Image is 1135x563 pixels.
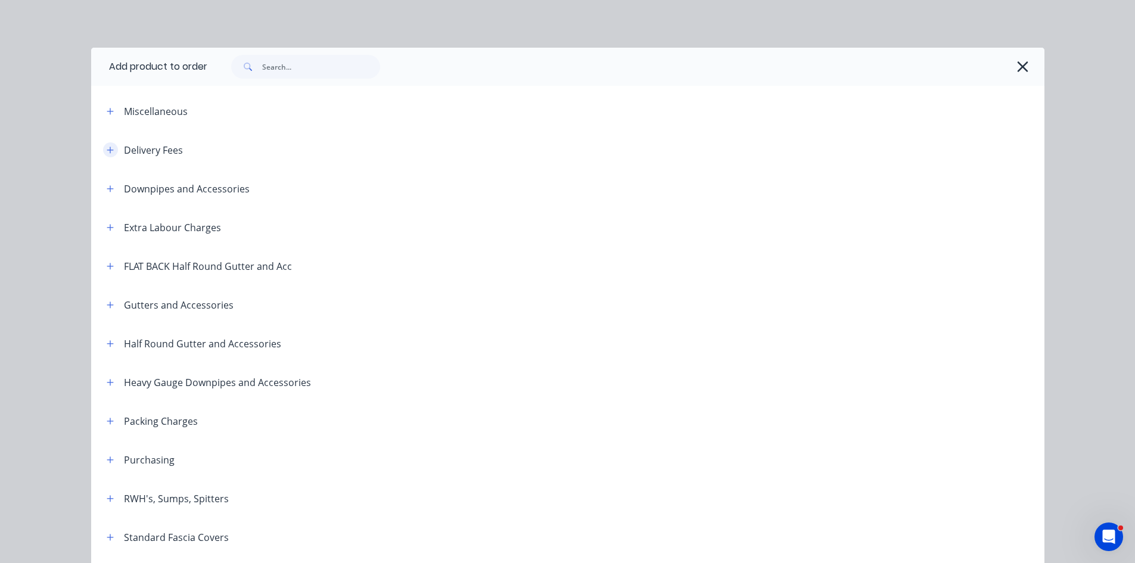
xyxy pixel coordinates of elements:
div: Standard Fascia Covers [124,530,229,545]
div: FLAT BACK Half Round Gutter and Acc [124,259,292,273]
div: Heavy Gauge Downpipes and Accessories [124,375,311,390]
div: Miscellaneous [124,104,188,119]
div: RWH's, Sumps, Spitters [124,492,229,506]
div: Purchasing [124,453,175,467]
iframe: Intercom live chat [1094,522,1123,551]
div: Delivery Fees [124,143,183,157]
div: Add product to order [91,48,207,86]
div: Extra Labour Charges [124,220,221,235]
div: Half Round Gutter and Accessories [124,337,281,351]
input: Search... [262,55,380,79]
div: Packing Charges [124,414,198,428]
div: Downpipes and Accessories [124,182,250,196]
div: Gutters and Accessories [124,298,234,312]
